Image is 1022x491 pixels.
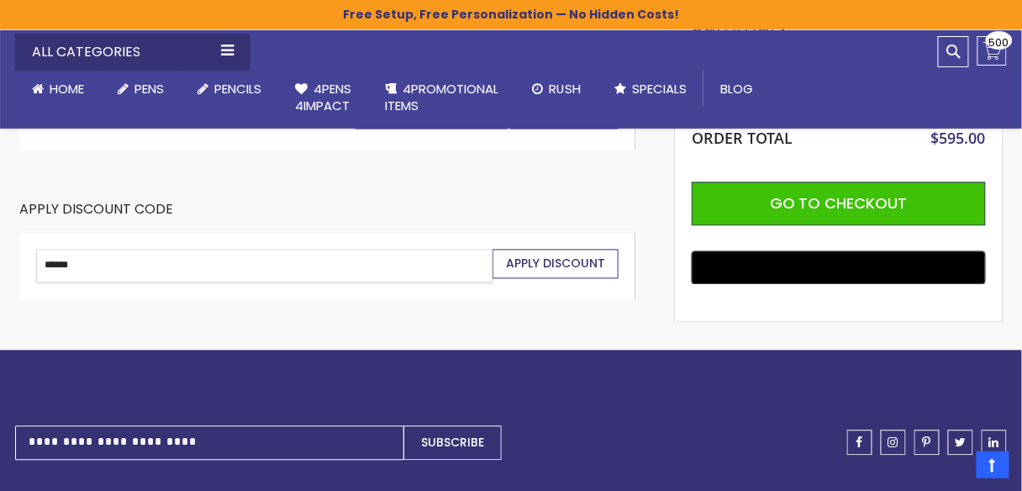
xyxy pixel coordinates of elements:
[19,201,173,232] strong: Apply Discount Code
[403,426,502,461] button: Subscribe
[703,71,770,108] a: Blog
[134,80,164,98] span: Pens
[632,80,687,98] span: Specials
[214,80,261,98] span: Pencils
[15,71,101,108] a: Home
[15,34,250,71] div: All Categories
[856,437,863,449] span: facebook
[598,71,703,108] a: Specials
[506,256,605,272] span: Apply Discount
[295,80,351,114] span: 4Pens 4impact
[883,446,1022,491] iframe: Google Customer Reviews
[888,437,898,449] span: instagram
[692,126,793,149] strong: Order Total
[989,34,1009,50] span: 500
[368,71,515,125] a: 4PROMOTIONALITEMS
[770,193,908,214] span: Go to Checkout
[720,80,753,98] span: Blog
[956,437,967,449] span: twitter
[982,430,1007,456] a: linkedin
[385,80,498,114] span: 4PROMOTIONAL ITEMS
[50,80,84,98] span: Home
[847,430,872,456] a: facebook
[931,129,986,149] span: $595.00
[923,437,931,449] span: pinterest
[989,437,999,449] span: linkedin
[881,430,906,456] a: instagram
[515,71,598,108] a: Rush
[549,80,581,98] span: Rush
[692,251,986,285] button: Buy with GPay
[977,36,1007,66] a: 500
[692,182,986,226] button: Go to Checkout
[914,430,940,456] a: pinterest
[278,71,368,125] a: 4Pens4impact
[421,435,484,451] span: Subscribe
[948,430,973,456] a: twitter
[181,71,278,108] a: Pencils
[101,71,181,108] a: Pens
